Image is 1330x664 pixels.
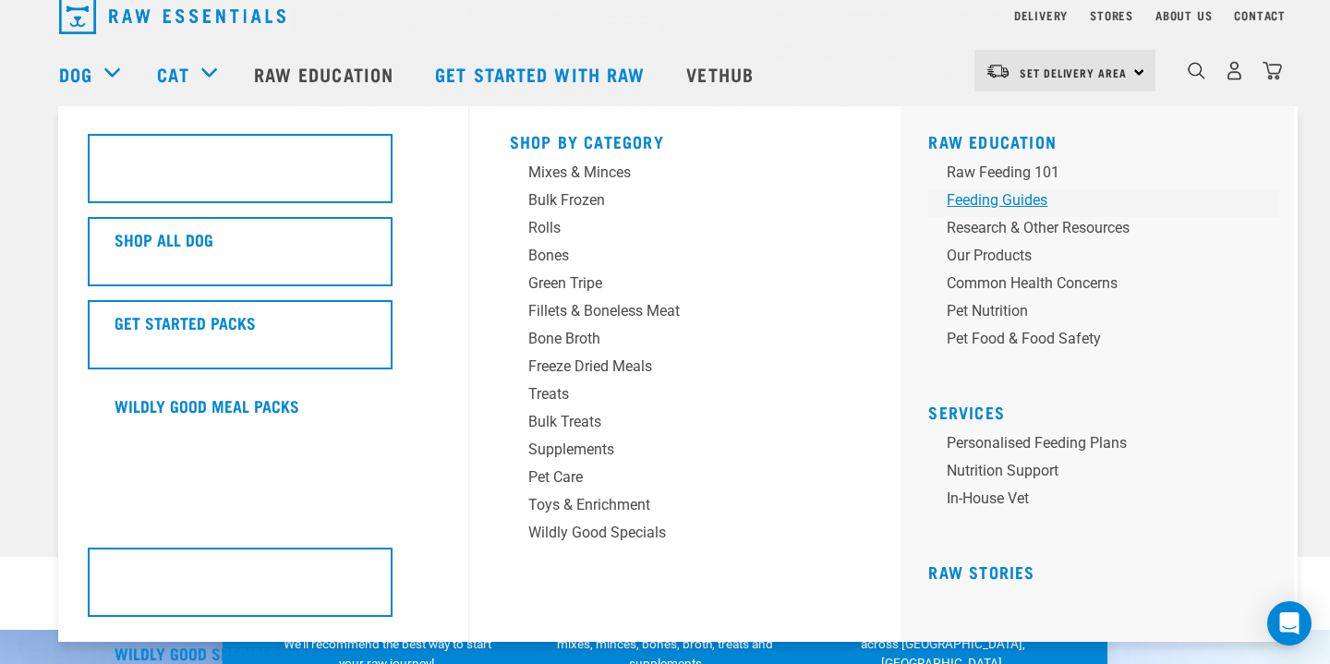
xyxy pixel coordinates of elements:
[510,300,861,328] a: Fillets & Boneless Meat
[510,494,861,522] a: Toys & Enrichment
[510,328,861,356] a: Bone Broth
[947,217,1235,239] div: Research & Other Resources
[947,272,1235,295] div: Common Health Concerns
[510,162,861,189] a: Mixes & Minces
[510,189,861,217] a: Bulk Frozen
[668,37,777,111] a: Vethub
[947,189,1235,211] div: Feeding Guides
[510,522,861,549] a: Wildly Good Specials
[510,272,861,300] a: Green Tripe
[528,217,816,239] div: Rolls
[928,488,1279,515] a: In-house vet
[947,245,1235,267] div: Our Products
[947,328,1235,350] div: Pet Food & Food Safety
[947,162,1235,184] div: Raw Feeding 101
[1188,62,1205,79] img: home-icon-1@2x.png
[985,63,1010,79] img: van-moving.png
[928,245,1279,272] a: Our Products
[528,272,816,295] div: Green Tripe
[236,37,417,111] a: Raw Education
[1090,12,1133,18] a: Stores
[928,567,1034,576] a: Raw Stories
[1014,12,1068,18] a: Delivery
[528,383,816,405] div: Treats
[528,494,816,516] div: Toys & Enrichment
[528,522,816,544] div: Wildly Good Specials
[928,432,1279,460] a: Personalised Feeding Plans
[510,132,861,147] h5: Shop By Category
[528,411,816,433] div: Bulk Treats
[928,272,1279,300] a: Common Health Concerns
[510,356,861,383] a: Freeze Dried Meals
[528,466,816,489] div: Pet Care
[1225,61,1244,80] img: user.png
[528,162,816,184] div: Mixes & Minces
[510,383,861,411] a: Treats
[928,162,1279,189] a: Raw Feeding 101
[528,356,816,378] div: Freeze Dried Meals
[928,137,1057,146] a: Raw Education
[510,439,861,466] a: Supplements
[928,460,1279,488] a: Nutrition Support
[1267,601,1312,646] div: Open Intercom Messenger
[510,466,861,494] a: Pet Care
[417,37,668,111] a: Get started with Raw
[528,189,816,211] div: Bulk Frozen
[59,60,92,88] a: Dog
[510,245,861,272] a: Bones
[1155,12,1212,18] a: About Us
[928,189,1279,217] a: Feeding Guides
[528,245,816,267] div: Bones
[510,411,861,439] a: Bulk Treats
[157,60,188,88] a: Cat
[928,328,1279,356] a: Pet Food & Food Safety
[928,217,1279,245] a: Research & Other Resources
[528,439,816,461] div: Supplements
[1263,61,1282,80] img: home-icon@2x.png
[528,300,816,322] div: Fillets & Boneless Meat
[928,403,1279,417] h5: Services
[1020,69,1127,76] span: Set Delivery Area
[510,217,861,245] a: Rolls
[947,300,1235,322] div: Pet Nutrition
[928,300,1279,328] a: Pet Nutrition
[1234,12,1286,18] a: Contact
[528,328,816,350] div: Bone Broth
